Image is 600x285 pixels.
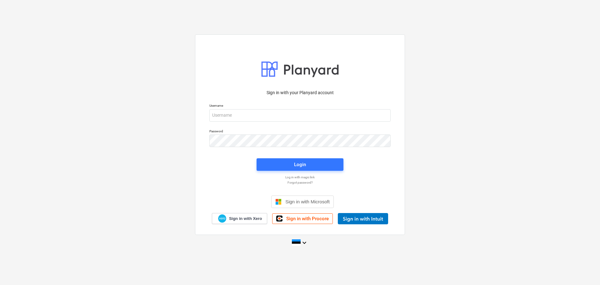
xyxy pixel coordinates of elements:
p: Sign in with your Planyard account [209,89,391,96]
a: Forgot password? [206,181,394,185]
p: Username [209,104,391,109]
img: Microsoft logo [275,199,282,205]
i: keyboard_arrow_down [301,239,308,247]
span: Sign in with Procore [286,216,329,221]
a: Sign in with Procore [272,213,333,224]
input: Username [209,109,391,122]
img: Xero logo [218,214,226,223]
p: Password [209,129,391,135]
span: Sign in with Xero [229,216,262,221]
span: Sign in with Microsoft [285,199,330,204]
a: Log in with magic link [206,175,394,179]
div: Login [294,160,306,169]
button: Login [257,158,343,171]
a: Sign in with Xero [212,213,267,224]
